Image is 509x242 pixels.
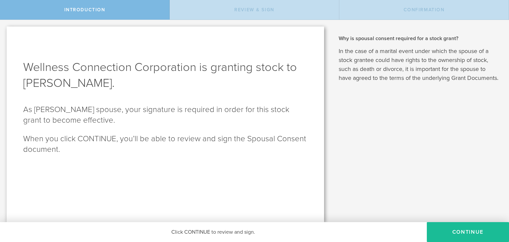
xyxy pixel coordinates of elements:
p: As [PERSON_NAME] spouse, your signature is required in order for this stock grant to become effec... [23,104,308,126]
p: In the case of a marital event under which the spouse of a stock grantee could have rights to the... [339,47,499,83]
h1: Wellness Connection Corporation is granting stock to [PERSON_NAME]. [23,59,308,91]
span: Introduction [64,7,105,13]
button: CONTINUE [427,222,509,242]
h2: Why is spousal consent required for a stock grant? [339,35,499,42]
span: Review & Sign [234,7,274,13]
p: When you click CONTINUE, you’ll be able to review and sign the Spousal Consent document. [23,134,308,155]
span: Confirmation [404,7,445,13]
